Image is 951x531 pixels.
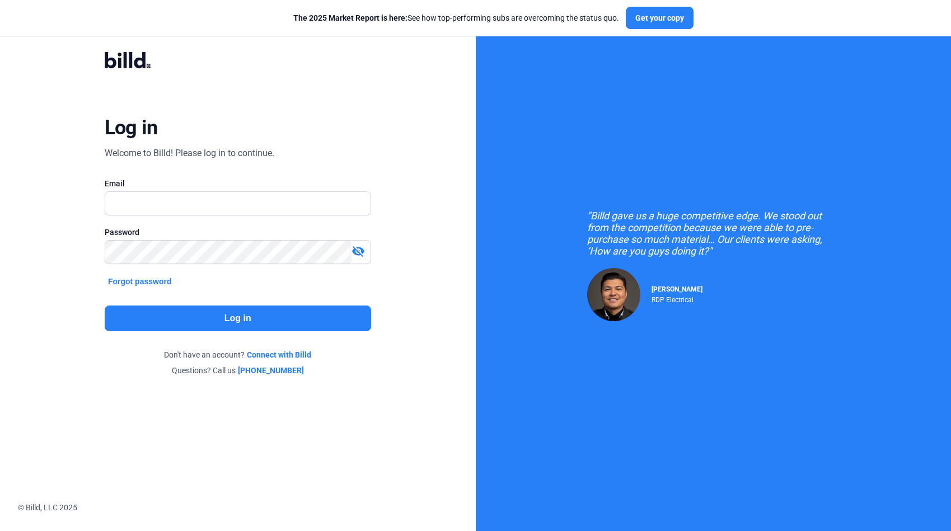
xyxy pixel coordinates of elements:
img: Raul Pacheco [587,268,640,321]
div: Email [105,178,371,189]
span: [PERSON_NAME] [652,285,702,293]
button: Forgot password [105,275,175,288]
mat-icon: visibility_off [352,245,365,258]
div: Don't have an account? [105,349,371,360]
a: Connect with Billd [247,349,311,360]
div: Questions? Call us [105,365,371,376]
div: See how top-performing subs are overcoming the status quo. [293,12,619,24]
button: Get your copy [626,7,694,29]
div: Log in [105,115,158,140]
div: RDP Electrical [652,293,702,304]
div: Password [105,227,371,238]
button: Log in [105,306,371,331]
a: [PHONE_NUMBER] [238,365,304,376]
div: Welcome to Billd! Please log in to continue. [105,147,274,160]
div: "Billd gave us a huge competitive edge. We stood out from the competition because we were able to... [587,210,839,257]
span: The 2025 Market Report is here: [293,13,407,22]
